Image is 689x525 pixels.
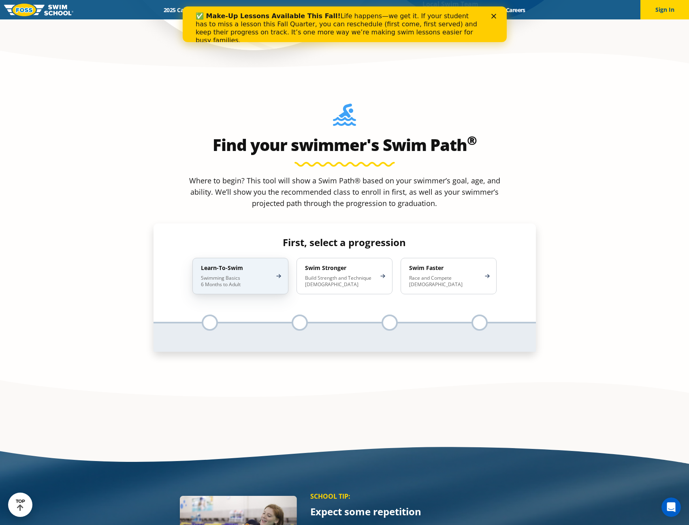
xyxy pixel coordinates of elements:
[333,104,356,131] img: Foss-Location-Swimming-Pool-Person.svg
[13,6,298,38] div: Life happens—we get it. If your student has to miss a lesson this Fall Quarter, you can reschedul...
[499,6,532,14] a: Careers
[473,6,499,14] a: Blog
[207,6,241,14] a: Schools
[409,264,480,272] h4: Swim Faster
[305,275,376,288] p: Build Strength and Technique [DEMOGRAPHIC_DATA]
[201,275,272,288] p: Swimming Basics 6 Months to Adult
[201,264,272,272] h4: Learn-To-Swim
[186,175,503,209] p: Where to begin? This tool will show a Swim Path® based on your swimmer’s goal, age, and ability. ...
[157,6,207,14] a: 2025 Calendar
[186,237,503,248] h4: First, select a progression
[241,6,312,14] a: Swim Path® Program
[16,499,25,511] div: TOP
[183,6,507,42] iframe: Intercom live chat banner
[388,6,474,14] a: Swim Like [PERSON_NAME]
[409,275,480,288] p: Race and Compete [DEMOGRAPHIC_DATA]
[467,132,477,149] sup: ®
[310,492,532,500] p: SCHOOL TIP:
[661,497,681,517] iframe: Intercom live chat
[312,6,388,14] a: About [PERSON_NAME]
[309,7,317,12] div: Close
[310,507,532,516] p: Expect some repetition
[305,264,376,272] h4: Swim Stronger
[154,135,536,155] h2: Find your swimmer's Swim Path
[13,6,158,13] b: ✅ Make-Up Lessons Available This Fall!
[4,4,73,16] img: FOSS Swim School Logo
